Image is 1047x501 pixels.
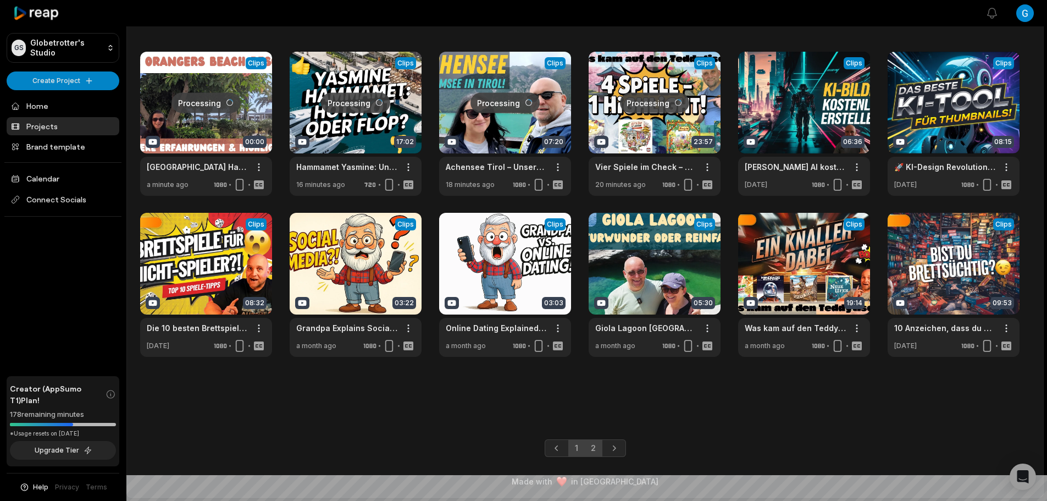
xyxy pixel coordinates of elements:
a: Previous page [545,439,569,457]
button: Create Project [7,71,119,90]
a: Was kam auf den Teddytisch? | [GEOGRAPHIC_DATA], [GEOGRAPHIC_DATA], Neue Ufer & Zoff am [GEOGRAPH... [745,322,846,334]
a: Giola Lagoon [GEOGRAPHIC_DATA]: Naturwunder oder Touristenfalle? Unsere ehrliche Meinung! [595,322,696,334]
a: Calendar [7,169,119,188]
span: Connect Socials [7,190,119,210]
a: Page 2 [584,439,602,457]
a: 🚀 KI-Design Revolution! Ist Ideogram das beste Tool für Thumbnails? 🎨🔥 [894,161,995,173]
a: Hammamet Yasmine: Unser Eindruck & Meinung | [PERSON_NAME] und [PERSON_NAME] auf Reisen [296,161,397,173]
span: Creator (AppSumo T1) Plan! [10,383,106,406]
div: Open Intercom Messenger [1010,464,1036,490]
button: Upgrade Tier [10,441,116,460]
a: Privacy [55,482,79,492]
div: 178 remaining minutes [10,409,116,420]
a: Home [7,97,119,115]
a: Vier Spiele im Check – Ein Highlight dabei? | Was kam auf denTeddytisch? [595,161,696,173]
a: Achensee Tirol – Unsere schönsten Eindrücke | Traumsee in [GEOGRAPHIC_DATA] [446,161,547,173]
a: Terms [86,482,107,492]
a: Die 10 besten Brettspiele 2025 – Für [PERSON_NAME], die eigentlich keine Brettspiele mögen 🎲🔥 [147,322,248,334]
a: Page 1 is your current page [568,439,585,457]
div: GS [12,40,26,56]
div: *Usage resets on [DATE] [10,430,116,438]
a: Projects [7,117,119,135]
p: Globetrotter's Studio [30,38,102,58]
a: [GEOGRAPHIC_DATA] Hammamet: Erfahrungsbericht & Eindrücke | [PERSON_NAME] und [PERSON_NAME] auf R... [147,161,248,173]
a: Next page [602,439,626,457]
span: Help [33,482,48,492]
a: Brand template [7,137,119,156]
a: 10 Anzeichen, dass du brettsüchtig bist – Wie schlimm ist es bei dir? | Brettspiel Teddy [894,322,995,334]
ul: Pagination [545,439,626,457]
a: Online Dating Explained by Grandpa – Why Swiping Won’t Find You Love! [446,322,547,334]
a: [PERSON_NAME] AI kostenlos nutzen – Diese Features musst du kennen! [745,161,846,173]
button: Help [19,482,48,492]
a: Grandpa Explains Social Media – How Did We Get Here? [296,322,397,334]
